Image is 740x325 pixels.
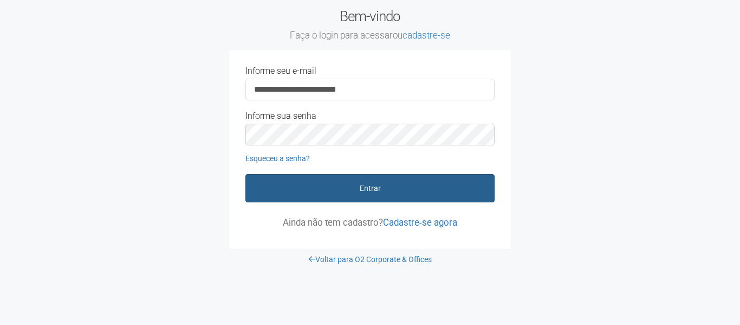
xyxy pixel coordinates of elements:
a: Esqueceu a senha? [245,154,310,163]
span: ou [393,30,450,41]
button: Entrar [245,174,495,202]
a: Cadastre-se agora [383,217,457,228]
a: cadastre-se [403,30,450,41]
p: Ainda não tem cadastro? [245,218,495,227]
label: Informe seu e-mail [245,66,316,76]
small: Faça o login para acessar [229,30,511,42]
h2: Bem-vindo [229,8,511,42]
a: Voltar para O2 Corporate & Offices [309,255,432,264]
label: Informe sua senha [245,111,316,121]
